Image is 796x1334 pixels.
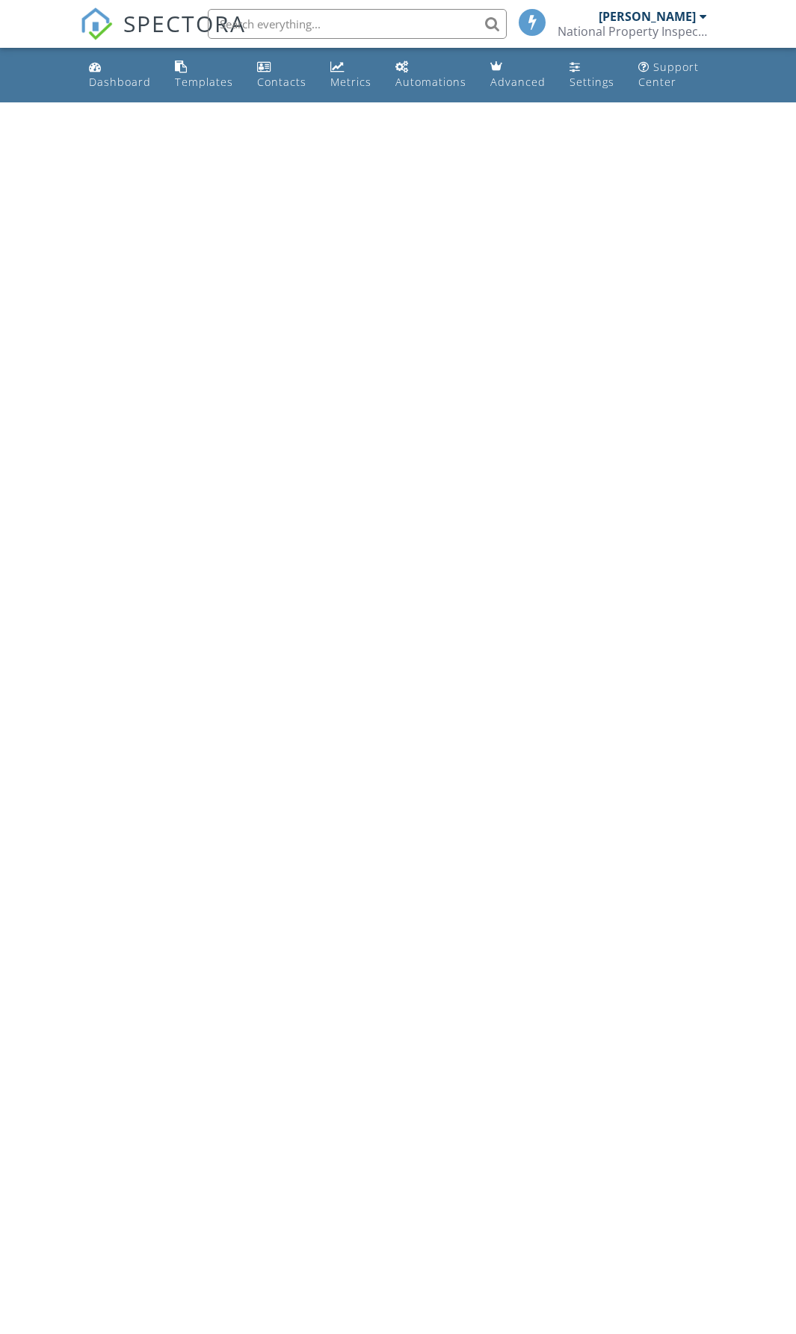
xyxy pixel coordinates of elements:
[257,75,306,89] div: Contacts
[570,75,614,89] div: Settings
[389,54,472,96] a: Automations (Basic)
[564,54,620,96] a: Settings
[330,75,371,89] div: Metrics
[89,75,151,89] div: Dashboard
[123,7,246,39] span: SPECTORA
[638,60,699,89] div: Support Center
[83,54,157,96] a: Dashboard
[395,75,466,89] div: Automations
[80,7,113,40] img: The Best Home Inspection Software - Spectora
[169,54,239,96] a: Templates
[80,20,246,52] a: SPECTORA
[208,9,507,39] input: Search everything...
[324,54,377,96] a: Metrics
[558,24,707,39] div: National Property Inspections
[175,75,233,89] div: Templates
[490,75,546,89] div: Advanced
[632,54,714,96] a: Support Center
[484,54,552,96] a: Advanced
[251,54,312,96] a: Contacts
[599,9,696,24] div: [PERSON_NAME]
